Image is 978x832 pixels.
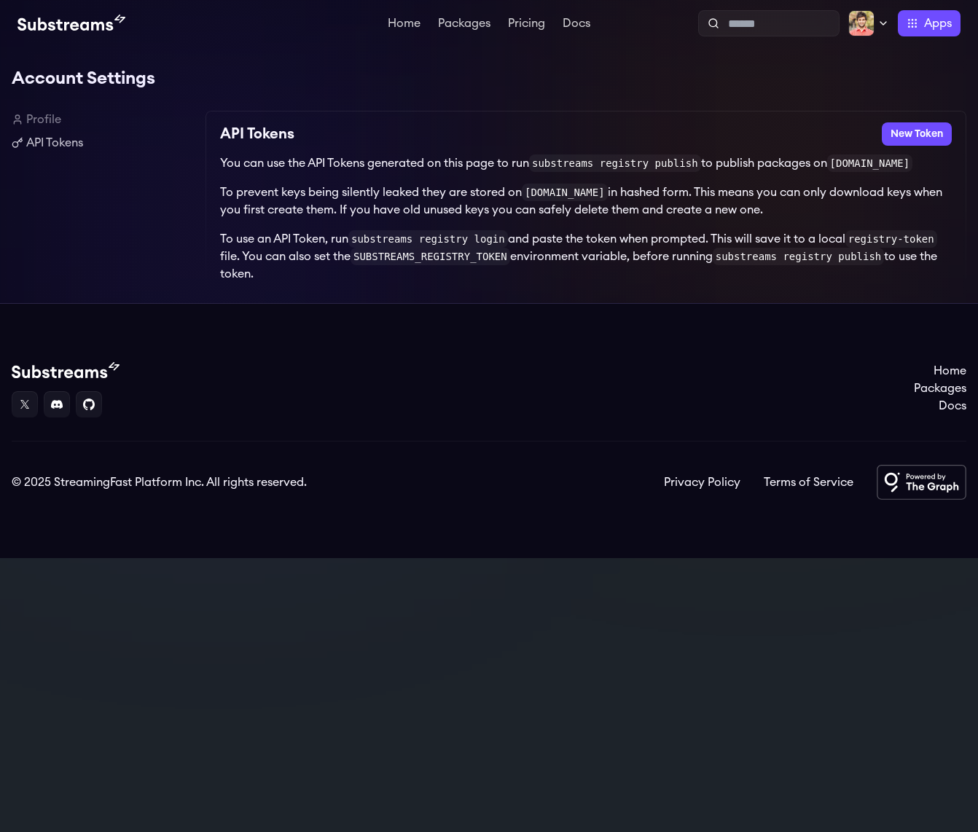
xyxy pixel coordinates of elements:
code: substreams registry publish [713,248,885,265]
button: New Token [882,122,952,146]
a: Packages [435,17,493,32]
code: substreams registry publish [529,154,701,172]
img: Profile [848,10,875,36]
a: Profile [12,111,194,128]
p: To prevent keys being silently leaked they are stored on in hashed form. This means you can only ... [220,184,952,219]
a: API Tokens [12,134,194,152]
p: To use an API Token, run and paste the token when prompted. This will save it to a local file. Yo... [220,230,952,283]
a: Terms of Service [764,474,853,491]
code: [DOMAIN_NAME] [827,154,913,172]
img: Substream's logo [12,362,120,380]
a: Docs [560,17,593,32]
h1: Account Settings [12,64,966,93]
img: Powered by The Graph [877,465,966,500]
p: You can use the API Tokens generated on this page to run to publish packages on [220,154,952,172]
code: SUBSTREAMS_REGISTRY_TOKEN [351,248,510,265]
a: Docs [914,397,966,415]
a: Home [914,362,966,380]
code: registry-token [845,230,937,248]
a: Home [385,17,423,32]
div: © 2025 StreamingFast Platform Inc. All rights reserved. [12,474,307,491]
code: [DOMAIN_NAME] [522,184,608,201]
a: Privacy Policy [664,474,740,491]
h2: API Tokens [220,122,294,146]
a: Packages [914,380,966,397]
span: Apps [924,15,952,32]
img: Substream's logo [17,15,125,32]
a: Pricing [505,17,548,32]
code: substreams registry login [348,230,508,248]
